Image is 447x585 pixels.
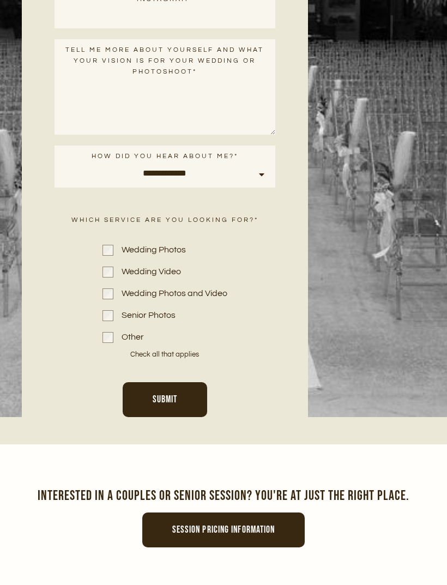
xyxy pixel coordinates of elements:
[130,349,199,361] p: Check all that applies
[113,242,186,259] label: Wedding Photos
[22,487,425,506] h3: Interested in a couples or senior session? You're at just the right place.
[113,307,176,324] label: Senior Photos
[142,513,305,548] a: Session pricing information
[153,394,178,406] span: SUBMIT
[113,263,181,281] label: Wedding Video
[113,285,227,303] label: Wedding Photos and Video
[113,329,144,346] label: Other
[123,383,208,418] button: SUBMIT
[172,524,275,536] span: Session pricing information
[55,40,275,81] label: Tell me more about yourself and what your vision is for your wedding or photoshoot
[55,210,275,237] label: Which service are you looking for?
[55,146,275,165] label: How did you hear about me?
